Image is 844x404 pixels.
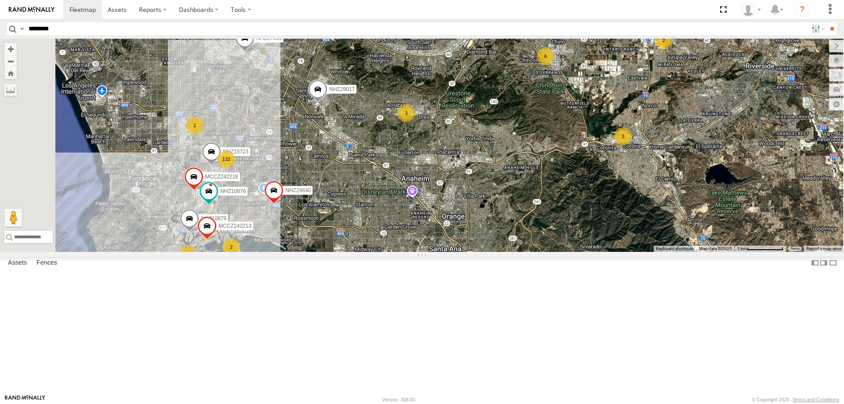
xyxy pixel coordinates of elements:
button: Zoom Home [4,67,17,79]
span: NHZ29017 [329,86,355,92]
span: NHZ10879 [201,215,226,222]
div: 2 [179,245,196,263]
label: Search Query [18,22,25,35]
div: 2 [655,32,673,49]
a: Visit our Website [5,395,45,404]
label: Measure [4,84,17,96]
label: Hide Summary Table [829,257,837,269]
span: NHZ10876 [220,188,246,194]
span: NHZ24640 [285,187,311,193]
div: 2 [186,116,204,134]
a: Terms and Conditions [793,397,839,402]
span: MCCZ242213 [218,222,251,229]
img: rand-logo.svg [9,7,55,13]
span: MCCZ242218 [205,174,238,180]
span: NHZ15723 [223,149,248,155]
div: 3 [614,127,632,145]
div: 2 [222,238,240,256]
label: Fences [32,257,62,269]
button: Keyboard shortcuts [656,246,694,252]
span: Map data ©2025 [699,246,732,251]
a: Report a map error [806,246,841,251]
div: 6 [537,47,554,65]
label: Map Settings [829,98,844,110]
span: NHZ07610 [256,35,282,41]
button: Map Scale: 5 km per 79 pixels [735,246,786,252]
label: Dock Summary Table to the Left [811,257,819,269]
a: Terms (opens in new tab) [790,247,800,251]
span: 5 km [737,246,747,251]
div: 3 [397,104,415,122]
button: Zoom in [4,43,17,55]
button: Zoom out [4,55,17,67]
div: © Copyright 2025 - [752,397,839,402]
i: ? [795,3,809,17]
div: Version: 308.01 [382,397,415,402]
label: Assets [4,257,31,269]
div: 132 [218,150,235,168]
button: Drag Pegman onto the map to open Street View [4,209,22,226]
label: Search Filter Options [808,22,827,35]
div: Zulema McIntosch [738,3,764,16]
label: Dock Summary Table to the Right [819,257,828,269]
